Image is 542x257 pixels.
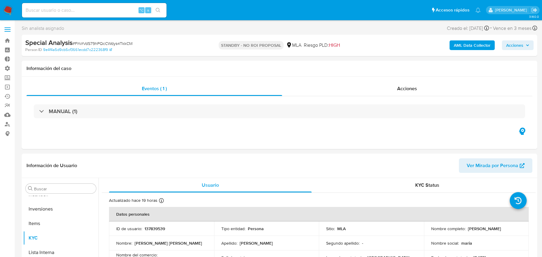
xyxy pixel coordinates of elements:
[431,226,466,231] p: Nombre completo :
[135,240,202,246] p: [PERSON_NAME] [PERSON_NAME]
[240,240,273,246] p: [PERSON_NAME]
[415,182,439,189] span: KYC Status
[49,108,77,115] h3: MANUAL (1)
[147,7,149,13] span: s
[25,47,42,52] b: Person ID
[152,6,164,14] button: search-icon
[447,24,489,32] div: Creado el: [DATE]
[248,226,264,231] p: Persona
[202,182,219,189] span: Usuario
[139,7,144,13] span: ⌥
[467,158,518,173] span: Ver Mirada por Persona
[531,7,537,13] a: Salir
[145,226,165,231] p: 137839539
[495,7,529,13] p: juan.calo@mercadolibre.com
[142,85,167,92] span: Eventos ( 1 )
[23,216,98,231] button: Items
[337,226,346,231] p: MLA
[25,38,73,47] b: Special Analysis
[109,207,529,221] th: Datos personales
[493,25,531,32] span: Vence en 3 meses
[26,65,532,71] h1: Información del caso
[490,24,492,32] span: -
[221,226,245,231] p: Tipo entidad :
[73,40,132,46] span: # FhVrVdS79hPQcCWdys4TkkCM
[34,104,525,118] div: MANUAL (1)
[221,240,237,246] p: Apellido :
[468,226,501,231] p: [PERSON_NAME]
[454,40,491,50] b: AML Data Collector
[362,240,363,246] p: -
[431,240,459,246] p: Nombre social :
[22,25,64,32] span: Sin analista asignado
[219,41,284,49] p: STANDBY - NO ROI PROPOSAL
[475,8,481,13] a: Notificaciones
[116,226,142,231] p: ID de usuario :
[43,47,112,52] a: 9e4f4a5d9cb5cf3661ecdd7c222368f9
[329,42,340,49] span: HIGH
[502,40,534,50] button: Acciones
[461,240,472,246] p: maria
[109,198,157,203] p: Actualizado hace 19 horas
[34,186,94,192] input: Buscar
[436,7,469,13] span: Accesos rápidos
[116,240,132,246] p: Nombre :
[326,240,360,246] p: Segundo apellido :
[397,85,417,92] span: Acciones
[506,40,523,50] span: Acciones
[304,42,340,49] span: Riesgo PLD:
[23,202,98,216] button: Inversiones
[28,186,33,191] button: Buscar
[450,40,495,50] button: AML Data Collector
[459,158,532,173] button: Ver Mirada por Persona
[26,163,77,169] h1: Información de Usuario
[326,226,335,231] p: Sitio :
[23,231,98,245] button: KYC
[286,42,301,49] div: MLA
[22,6,167,14] input: Buscar usuario o caso...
